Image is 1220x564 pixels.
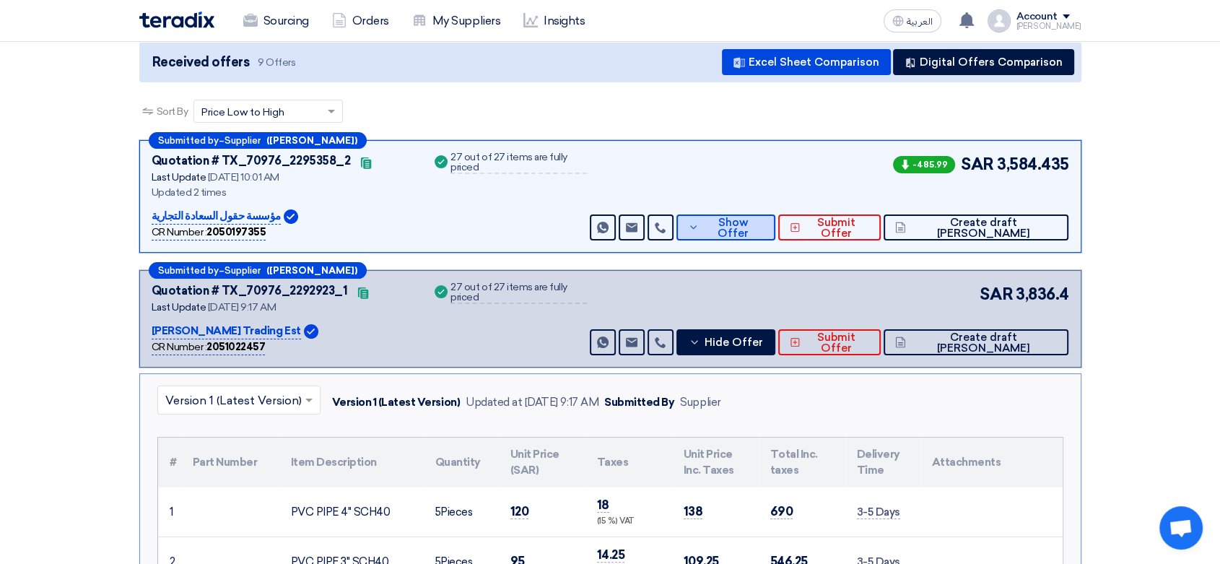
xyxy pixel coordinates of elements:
[149,262,367,279] div: –
[157,104,188,119] span: Sort By
[149,132,367,149] div: –
[225,266,261,275] span: Supplier
[893,156,955,173] span: -485.99
[804,332,869,354] span: Submit Offer
[158,136,219,145] span: Submitted by
[158,266,219,275] span: Submitted by
[910,217,1058,239] span: Create draft [PERSON_NAME]
[152,339,266,355] div: CR Number :
[597,547,625,563] span: 14.25
[152,152,351,170] div: Quotation # TX_70976_2295358_2
[893,49,1074,75] button: Digital Offers Comparison
[466,394,598,411] div: Updated at [DATE] 9:17 AM
[770,504,793,519] span: 690
[152,301,206,313] span: Last Update
[604,394,674,411] div: Submitted By
[680,394,720,411] div: Supplier
[1016,282,1069,306] span: 3,836.4
[401,5,512,37] a: My Suppliers
[845,438,920,487] th: Delivery Time
[1016,22,1081,30] div: [PERSON_NAME]
[1016,11,1058,23] div: Account
[961,152,994,176] span: SAR
[704,337,762,348] span: Hide Offer
[759,438,845,487] th: Total Inc. taxes
[988,9,1011,32] img: profile_test.png
[208,301,276,313] span: [DATE] 9:17 AM
[1159,506,1203,550] a: Open chat
[158,487,181,537] td: 1
[152,185,415,200] div: Updated 2 times
[291,504,412,521] div: PVC PIPE 4" SCH40
[722,49,891,75] button: Excel Sheet Comparison
[435,506,441,519] span: 5
[676,329,775,355] button: Hide Offer
[258,56,295,69] span: 9 Offers
[321,5,401,37] a: Orders
[152,282,348,300] div: Quotation # TX_70976_2292923_1
[672,438,759,487] th: Unit Price Inc. Taxes
[450,152,586,174] div: 27 out of 27 items are fully priced
[585,438,672,487] th: Taxes
[152,53,250,72] span: Received offers
[884,329,1068,355] button: Create draft [PERSON_NAME]
[206,341,265,353] b: 2051022457
[597,516,661,528] div: (15 %) VAT
[997,152,1069,176] span: 3,584.435
[139,12,214,28] img: Teradix logo
[208,171,279,183] span: [DATE] 10:01 AM
[510,504,529,519] span: 120
[152,323,301,340] p: [PERSON_NAME] Trading Est
[920,438,1063,487] th: Attachments
[152,208,281,225] p: مؤسسة حقول السعادة التجارية
[225,136,261,145] span: Supplier
[206,226,266,238] b: 2050197355
[804,217,869,239] span: Submit Offer
[424,438,499,487] th: Quantity
[279,438,424,487] th: Item Description
[266,136,357,145] b: ([PERSON_NAME])
[201,105,284,120] span: Price Low to High
[907,17,933,27] span: العربية
[284,209,298,224] img: Verified Account
[266,266,357,275] b: ([PERSON_NAME])
[778,329,881,355] button: Submit Offer
[424,487,499,537] td: Pieces
[152,171,206,183] span: Last Update
[232,5,321,37] a: Sourcing
[512,5,596,37] a: Insights
[702,217,764,239] span: Show Offer
[910,332,1058,354] span: Create draft [PERSON_NAME]
[884,214,1068,240] button: Create draft [PERSON_NAME]
[499,438,585,487] th: Unit Price (SAR)
[597,498,609,513] span: 18
[684,504,703,519] span: 138
[450,282,586,304] div: 27 out of 27 items are fully priced
[181,438,279,487] th: Part Number
[152,225,266,240] div: CR Number :
[332,394,461,411] div: Version 1 (Latest Version)
[884,9,941,32] button: العربية
[857,506,900,519] span: 3-5 Days
[778,214,881,240] button: Submit Offer
[304,324,318,339] img: Verified Account
[158,438,181,487] th: #
[980,282,1013,306] span: SAR
[676,214,775,240] button: Show Offer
